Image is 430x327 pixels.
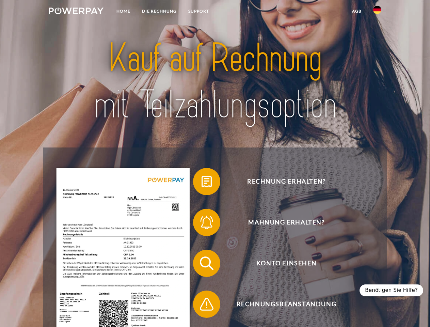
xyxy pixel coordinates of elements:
img: title-powerpay_de.svg [65,33,365,130]
a: DIE RECHNUNG [136,5,182,17]
button: Mahnung erhalten? [193,209,370,236]
button: Rechnungsbeanstandung [193,291,370,318]
span: Rechnungsbeanstandung [203,291,370,318]
img: qb_search.svg [198,255,215,272]
a: Home [111,5,136,17]
span: Konto einsehen [203,250,370,277]
img: qb_warning.svg [198,296,215,313]
button: Rechnung erhalten? [193,168,370,195]
img: qb_bell.svg [198,214,215,231]
div: Benötigen Sie Hilfe? [360,284,423,296]
a: SUPPORT [182,5,215,17]
img: qb_bill.svg [198,173,215,190]
a: agb [346,5,367,17]
img: logo-powerpay-white.svg [49,7,103,14]
span: Rechnung erhalten? [203,168,370,195]
button: Konto einsehen [193,250,370,277]
span: Mahnung erhalten? [203,209,370,236]
img: de [373,6,381,14]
